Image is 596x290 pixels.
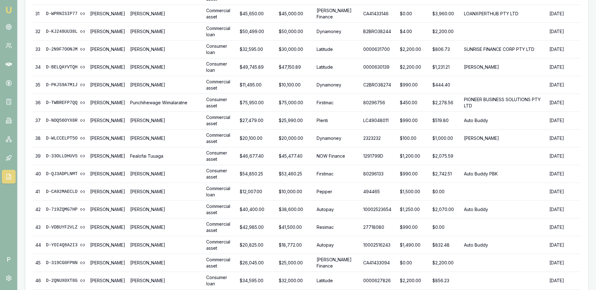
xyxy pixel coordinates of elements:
[314,236,360,254] td: Autopay
[237,76,276,94] td: $11,495.00
[461,41,547,58] td: SUNRISE FINANCE CORP PTY LTD
[547,236,581,254] td: [DATE]
[204,5,237,23] td: Commercial asset
[237,147,276,165] td: $46,677.40
[397,272,430,290] td: $2,200.00
[46,260,85,266] a: D-319CG0FPNN
[204,183,237,201] td: Commercial loan
[547,23,581,41] td: [DATE]
[33,76,43,94] td: 35
[461,201,547,219] td: Auto Buddy
[314,112,360,130] td: Plenti
[547,219,581,236] td: [DATE]
[33,219,43,236] td: 43
[314,165,360,183] td: Firstmac
[547,165,581,183] td: [DATE]
[46,28,85,35] a: D-KJ248UU38L
[276,254,314,272] td: $25,000.00
[46,171,85,177] a: D-QJ3ADPLNMT
[46,153,85,159] a: D-33OLLDHUVS
[314,58,360,76] td: Latitude
[237,254,276,272] td: $26,045.00
[361,130,397,147] td: 2323232
[314,183,360,201] td: Pepper
[547,130,581,147] td: [DATE]
[361,76,397,94] td: C2BRO38274
[276,201,314,219] td: $38,600.00
[33,58,43,76] td: 34
[430,272,461,290] td: $856.23
[276,147,314,165] td: $45,477.40
[88,5,128,23] td: [PERSON_NAME]
[33,165,43,183] td: 40
[547,201,581,219] td: [DATE]
[276,183,314,201] td: $10,000.00
[128,41,204,58] td: [PERSON_NAME]
[361,112,397,130] td: LC49048011
[430,5,461,23] td: $3,960.00
[204,130,237,147] td: Commercial asset
[33,112,43,130] td: 37
[237,112,276,130] td: $27,479.00
[204,76,237,94] td: Commercial asset
[88,165,128,183] td: [PERSON_NAME]
[33,272,43,290] td: 46
[314,254,360,272] td: [PERSON_NAME] Finance
[128,58,204,76] td: [PERSON_NAME]
[361,5,397,23] td: CA41433146
[237,58,276,76] td: $49,745.89
[361,23,397,41] td: B2BRO38244
[88,236,128,254] td: [PERSON_NAME]
[314,94,360,112] td: Firstmac
[461,165,547,183] td: Auto Buddy PBK
[276,94,314,112] td: $75,000.00
[204,201,237,219] td: Commercial asset
[397,112,430,130] td: $990.00
[128,76,204,94] td: [PERSON_NAME]
[397,76,430,94] td: $990.00
[397,23,430,41] td: $4.00
[128,5,204,23] td: [PERSON_NAME]
[237,165,276,183] td: $54,850.25
[237,236,276,254] td: $20,825.00
[430,130,461,147] td: $1,000.00
[2,253,16,266] span: P
[46,278,85,284] a: D-2QNUX0XT8G
[314,23,360,41] td: Dynamoney
[276,5,314,23] td: $45,000.00
[276,58,314,76] td: $47,150.89
[314,5,360,23] td: [PERSON_NAME] Finance
[547,76,581,94] td: [DATE]
[128,272,204,290] td: [PERSON_NAME]
[276,130,314,147] td: $20,000.00
[5,6,13,14] img: emu-icon-u.png
[33,147,43,165] td: 39
[128,236,204,254] td: [PERSON_NAME]
[361,165,397,183] td: 80296133
[361,254,397,272] td: CA41433094
[46,82,85,88] a: D-PKJS9A7M1J
[547,272,581,290] td: [DATE]
[361,147,397,165] td: 1291799D
[276,41,314,58] td: $30,000.00
[46,100,85,106] a: D-TWBREFP7QQ
[276,76,314,94] td: $10,100.00
[314,219,360,236] td: Resimac
[430,41,461,58] td: $806.73
[314,41,360,58] td: Latitude
[237,23,276,41] td: $50,499.00
[88,272,128,290] td: [PERSON_NAME]
[547,58,581,76] td: [DATE]
[237,94,276,112] td: $75,950.00
[430,94,461,112] td: $2,278.56
[237,201,276,219] td: $40,400.00
[314,147,360,165] td: NOW Finance
[276,236,314,254] td: $18,772.00
[361,41,397,58] td: 0000631700
[46,189,85,195] a: D-CA92MAECLD
[33,254,43,272] td: 45
[33,41,43,58] td: 33
[128,112,204,130] td: [PERSON_NAME]
[46,135,85,141] a: D-WLCCELPT5O
[46,117,85,124] a: D-NOQ56OYX8R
